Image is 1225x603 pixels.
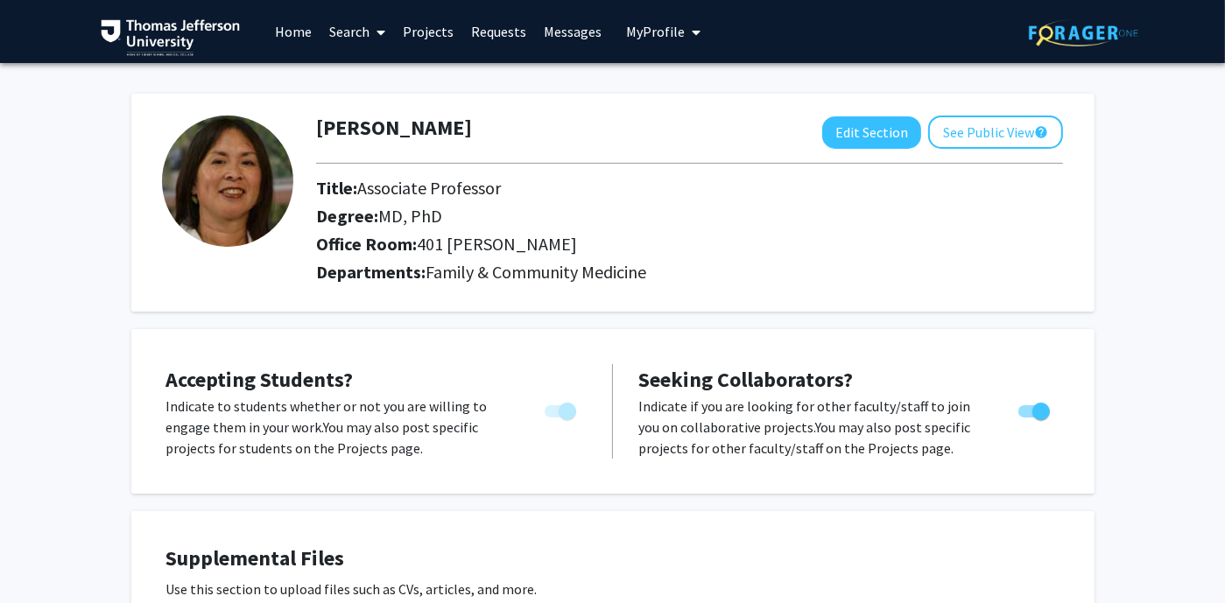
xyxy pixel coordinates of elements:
[316,178,940,199] h2: Title:
[1011,396,1060,422] div: Toggle
[166,366,354,393] span: Accepting Students?
[101,19,241,56] img: Thomas Jefferson University Logo
[394,1,462,62] a: Projects
[162,116,293,247] img: Profile Picture
[316,234,940,255] h2: Office Room:
[166,396,511,459] p: Indicate to students whether or not you are willing to engage them in your work. You may also pos...
[303,262,1076,283] h2: Departments:
[639,366,854,393] span: Seeking Collaborators?
[538,396,586,422] div: Toggle
[538,396,586,422] div: You cannot turn this off while you have active projects.
[357,177,501,199] span: Associate Professor
[426,261,646,283] span: Family & Community Medicine
[166,546,1060,571] h4: Supplemental Files
[462,1,535,62] a: Requests
[266,1,320,62] a: Home
[1029,19,1138,46] img: ForagerOne Logo
[320,1,394,62] a: Search
[316,116,472,141] h1: [PERSON_NAME]
[378,205,442,227] span: MD, PhD
[1034,122,1048,143] mat-icon: help
[928,116,1063,149] button: See Public View
[822,116,921,149] button: Edit Section
[639,396,985,459] p: Indicate if you are looking for other faculty/staff to join you on collaborative projects. You ma...
[1151,524,1212,590] iframe: Chat
[316,206,940,227] h2: Degree:
[626,23,685,40] span: My Profile
[166,578,1060,599] p: Use this section to upload files such as CVs, articles, and more.
[535,1,610,62] a: Messages
[417,233,577,255] span: 401 [PERSON_NAME]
